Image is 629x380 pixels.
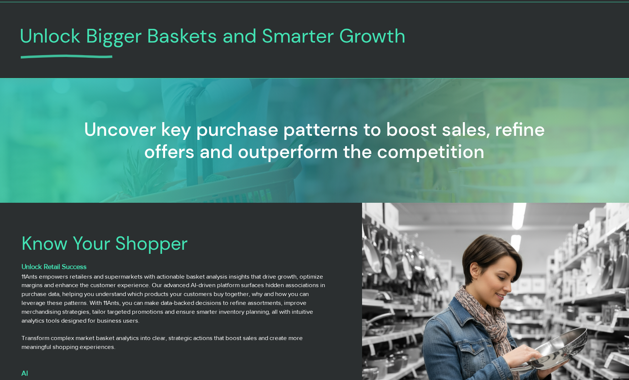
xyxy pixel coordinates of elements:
h3: 11Ants empowers retailers and supermarkets with actionable basket analysis insights that drive gr... [21,272,332,325]
span: Unlock Retail Success [21,263,87,270]
h3: Transform complex market basket analytics into clear, strategic actions that boost sales and crea... [21,333,332,351]
span: Know Your Shopper [21,231,188,256]
span: AI [21,369,28,377]
span: Unlock Bigger Baskets and Smarter Growth [20,23,405,48]
h2: Uncover key purchase patterns to boost sales, refine offers and outperform the competition [76,118,553,163]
